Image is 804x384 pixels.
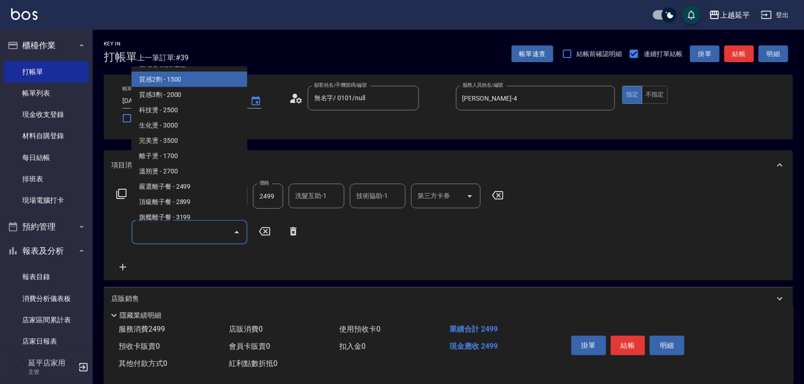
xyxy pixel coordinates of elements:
[104,288,793,310] div: 店販銷售
[229,325,263,333] span: 店販消費 0
[724,45,754,63] button: 結帳
[132,179,247,194] span: 嚴選離子餐 - 2499
[4,239,89,263] button: 報表及分析
[120,311,161,320] p: 隱藏業績明細
[4,288,89,309] a: 消費分析儀表板
[577,49,622,59] span: 結帳前確認明細
[132,71,247,87] span: 質感2劑 - 1500
[339,342,366,351] span: 扣入金 0
[644,49,683,59] span: 連續打單結帳
[705,6,753,25] button: 上越延平
[132,148,247,163] span: 離子燙 - 1700
[28,368,76,376] p: 主管
[260,179,269,186] label: 價格
[571,336,606,355] button: 掛單
[132,133,247,148] span: 完美燙 - 3500
[449,325,498,333] span: 業績合計 2499
[4,83,89,104] a: 帳單列表
[119,325,165,333] span: 服務消費 2499
[449,342,498,351] span: 現金應收 2499
[104,41,137,47] h2: Key In
[462,82,503,89] label: 服務人員姓名/編號
[4,215,89,239] button: 預約管理
[11,8,38,20] img: Logo
[245,90,267,112] button: Choose date, selected date is 2025-09-20
[642,86,668,104] button: 不指定
[104,150,793,180] div: 項目消費
[720,9,750,21] div: 上越延平
[7,358,26,377] img: Person
[28,358,76,368] h5: 延平店家用
[650,336,684,355] button: 明細
[4,147,89,168] a: 每日結帳
[111,294,139,304] p: 店販銷售
[132,102,247,117] span: 科技燙 - 2500
[111,160,139,170] p: 項目消費
[339,325,380,333] span: 使用預收卡 0
[4,266,89,288] a: 報表目錄
[119,342,160,351] span: 預收卡販賣 0
[4,125,89,147] a: 材料自購登錄
[132,163,247,179] span: 溫朔燙 - 2700
[229,342,270,351] span: 會員卡販賣 0
[757,6,793,24] button: 登出
[122,85,142,92] label: 帳單日期
[4,61,89,83] a: 打帳單
[132,194,247,209] span: 頂級離子餐 - 2899
[4,331,89,352] a: 店家日報表
[690,45,720,63] button: 掛單
[4,33,89,58] button: 櫃檯作業
[104,51,137,64] h3: 打帳單
[229,225,244,240] button: Close
[122,93,241,109] input: YYYY/MM/DD hh:mm
[132,117,247,133] span: 生化燙 - 3000
[137,52,189,64] span: 上一筆訂單:#39
[229,359,278,368] span: 紅利點數折抵 0
[4,104,89,125] a: 現金收支登錄
[622,86,642,104] button: 指定
[4,190,89,211] a: 現場電腦打卡
[462,189,477,204] button: Open
[512,45,553,63] button: 帳單速查
[759,45,788,63] button: 明細
[132,209,247,224] span: 旗艦離子餐 - 3199
[119,359,167,368] span: 其他付款方式 0
[132,87,247,102] span: 質感3劑 - 2000
[4,309,89,331] a: 店家區間累計表
[314,82,367,89] label: 顧客姓名/手機號碼/編號
[682,6,701,24] button: save
[4,168,89,190] a: 排班表
[611,336,646,355] button: 結帳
